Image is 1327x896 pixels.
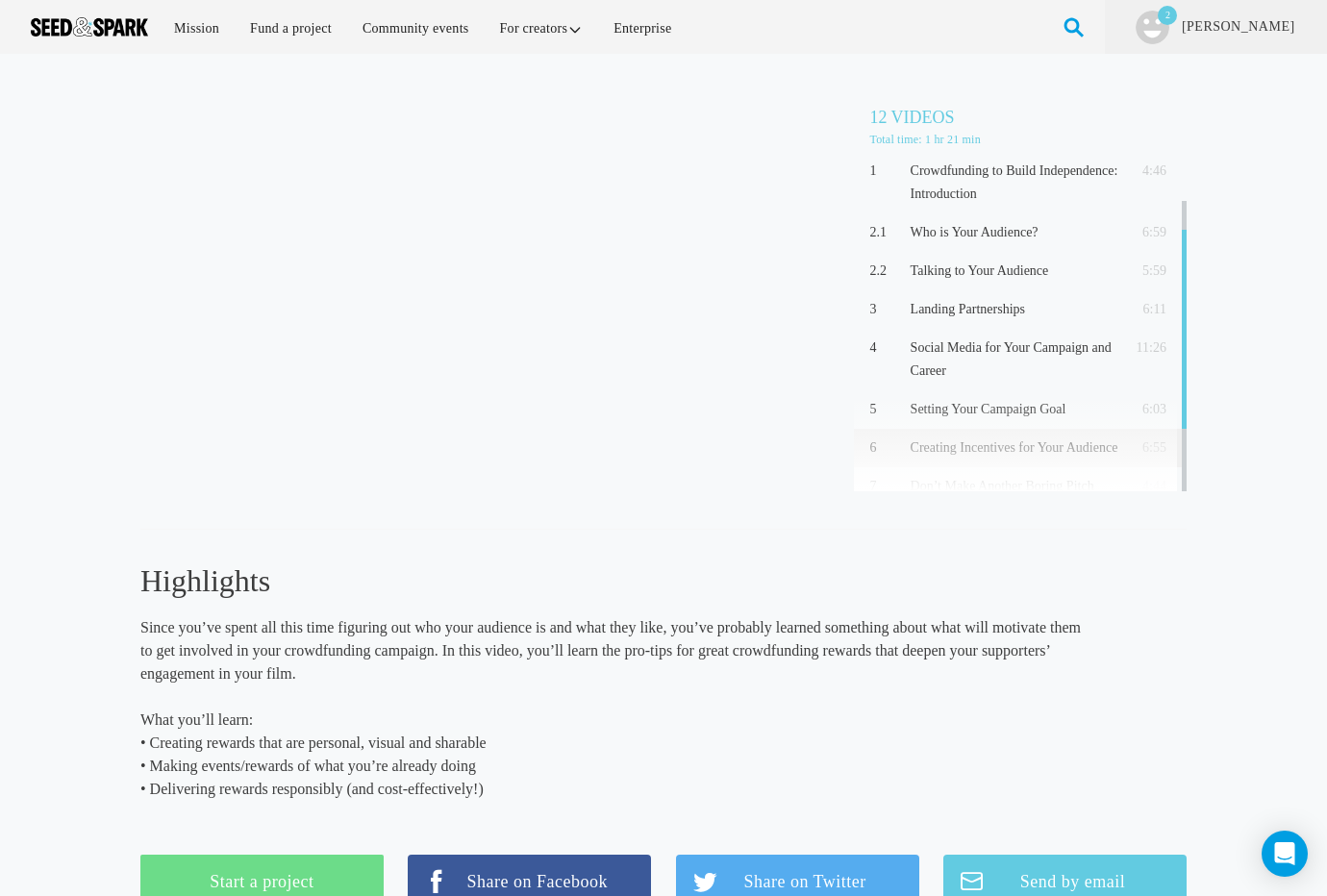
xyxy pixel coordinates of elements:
p: 2 [1158,6,1177,25]
p: Since you’ve spent all this time figuring out who your audience is and what they like, you’ve pro... [140,616,1082,685]
p: Setting Your Campaign Goal [911,398,1119,421]
a: Fund a project [237,8,345,49]
p: 2.1 [869,221,902,244]
p: Crowdfunding to Build Independence: Introduction [911,160,1119,206]
a: [PERSON_NAME] [1180,17,1296,37]
p: 7 [869,475,902,498]
p: Total time: 1 hr 21 min [869,131,1187,148]
a: Mission [161,8,233,49]
p: Who is Your Audience? [911,221,1119,244]
img: Seed amp; Spark [31,17,148,37]
p: 4:46 [1126,160,1165,183]
div: Open Intercom Messenger [1262,831,1308,877]
p: 6:11 [1126,298,1165,321]
p: 4 [869,336,902,360]
p: 3 [869,298,902,321]
p: 6:55 [1126,436,1165,460]
p: 5:59 [1126,260,1165,283]
p: 4:44 [1126,475,1165,498]
p: 6 [869,436,902,460]
img: user.png [1136,11,1169,44]
p: 6:59 [1126,221,1165,244]
a: Enterprise [600,8,685,49]
p: • Creating rewards that are personal, visual and sharable • Making events/rewards of what you’re ... [140,709,1082,801]
p: 2.2 [869,260,902,283]
p: 11:26 [1126,336,1165,360]
p: Creating Incentives for Your Audience [911,436,1119,460]
p: 1 [869,160,902,183]
span: What you’ll learn: [140,711,253,728]
p: Talking to Your Audience [911,260,1119,283]
p: 5 [869,398,902,421]
a: Community events [349,8,483,49]
h5: 12 Videos [869,104,1187,131]
a: For creators [487,8,597,49]
h3: Highlights [140,560,1082,601]
p: 6:03 [1126,398,1165,421]
p: Don’t Make Another Boring Pitch Video. [911,475,1119,521]
p: Landing Partnerships [911,298,1119,321]
p: Social Media for Your Campaign and Career [911,336,1119,383]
